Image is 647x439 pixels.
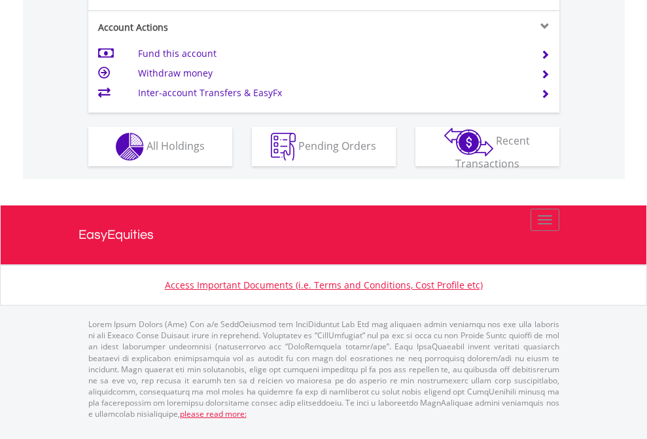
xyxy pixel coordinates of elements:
[79,205,569,264] a: EasyEquities
[180,408,247,419] a: please read more:
[138,83,525,103] td: Inter-account Transfers & EasyFx
[88,127,232,166] button: All Holdings
[165,279,483,291] a: Access Important Documents (i.e. Terms and Conditions, Cost Profile etc)
[88,21,324,34] div: Account Actions
[138,44,525,63] td: Fund this account
[415,127,559,166] button: Recent Transactions
[271,133,296,161] img: pending_instructions-wht.png
[138,63,525,83] td: Withdraw money
[116,133,144,161] img: holdings-wht.png
[252,127,396,166] button: Pending Orders
[88,319,559,419] p: Lorem Ipsum Dolors (Ame) Con a/e SeddOeiusmod tem InciDiduntut Lab Etd mag aliquaen admin veniamq...
[298,138,376,152] span: Pending Orders
[147,138,205,152] span: All Holdings
[444,128,493,156] img: transactions-zar-wht.png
